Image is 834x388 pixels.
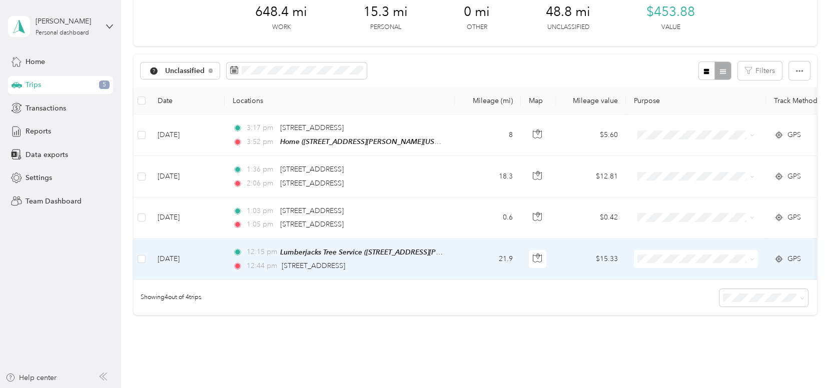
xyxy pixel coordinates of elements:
[370,23,401,32] p: Personal
[225,87,455,114] th: Locations
[646,4,695,20] span: $453.88
[547,23,589,32] p: Unclassified
[556,238,626,280] td: $15.33
[150,238,225,280] td: [DATE]
[280,248,523,256] span: Lumberjacks Tree Service ([STREET_ADDRESS][PERSON_NAME][US_STATE])
[464,4,490,20] span: 0 mi
[247,219,275,230] span: 1:05 pm
[556,114,626,156] td: $5.60
[778,332,834,388] iframe: Everlance-gr Chat Button Frame
[280,206,344,215] span: [STREET_ADDRESS]
[363,4,408,20] span: 15.3 mi
[521,87,556,114] th: Map
[247,260,277,271] span: 12:44 pm
[787,212,801,223] span: GPS
[556,87,626,114] th: Mileage value
[165,67,205,74] span: Unclassified
[150,87,225,114] th: Date
[247,122,275,133] span: 3:17 pm
[787,129,801,140] span: GPS
[272,23,291,32] p: Work
[787,171,801,182] span: GPS
[26,126,51,136] span: Reports
[26,149,68,160] span: Data exports
[247,205,275,216] span: 1:03 pm
[36,16,98,26] div: [PERSON_NAME]
[546,4,590,20] span: 48.8 mi
[455,156,521,197] td: 18.3
[150,197,225,238] td: [DATE]
[255,4,307,20] span: 648.4 mi
[26,56,45,67] span: Home
[282,261,345,270] span: [STREET_ADDRESS]
[467,23,487,32] p: Other
[280,165,344,173] span: [STREET_ADDRESS]
[134,293,201,302] span: Showing 4 out of 4 trips
[247,178,275,189] span: 2:06 pm
[280,123,344,132] span: [STREET_ADDRESS]
[455,114,521,156] td: 8
[738,61,782,80] button: Filters
[455,238,521,280] td: 21.9
[36,30,89,36] div: Personal dashboard
[247,136,275,147] span: 3:52 pm
[99,80,110,89] span: 5
[455,197,521,238] td: 0.6
[556,156,626,197] td: $12.81
[280,220,344,228] span: [STREET_ADDRESS]
[26,79,41,90] span: Trips
[26,172,52,183] span: Settings
[247,164,275,175] span: 1:36 pm
[556,197,626,238] td: $0.42
[6,372,57,383] button: Help center
[150,114,225,156] td: [DATE]
[26,103,66,113] span: Transactions
[787,253,801,264] span: GPS
[455,87,521,114] th: Mileage (mi)
[626,87,766,114] th: Purpose
[280,179,344,187] span: [STREET_ADDRESS]
[661,23,680,32] p: Value
[150,156,225,197] td: [DATE]
[26,196,82,206] span: Team Dashboard
[280,137,460,146] span: Home ([STREET_ADDRESS][PERSON_NAME][US_STATE])
[247,246,275,257] span: 12:15 pm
